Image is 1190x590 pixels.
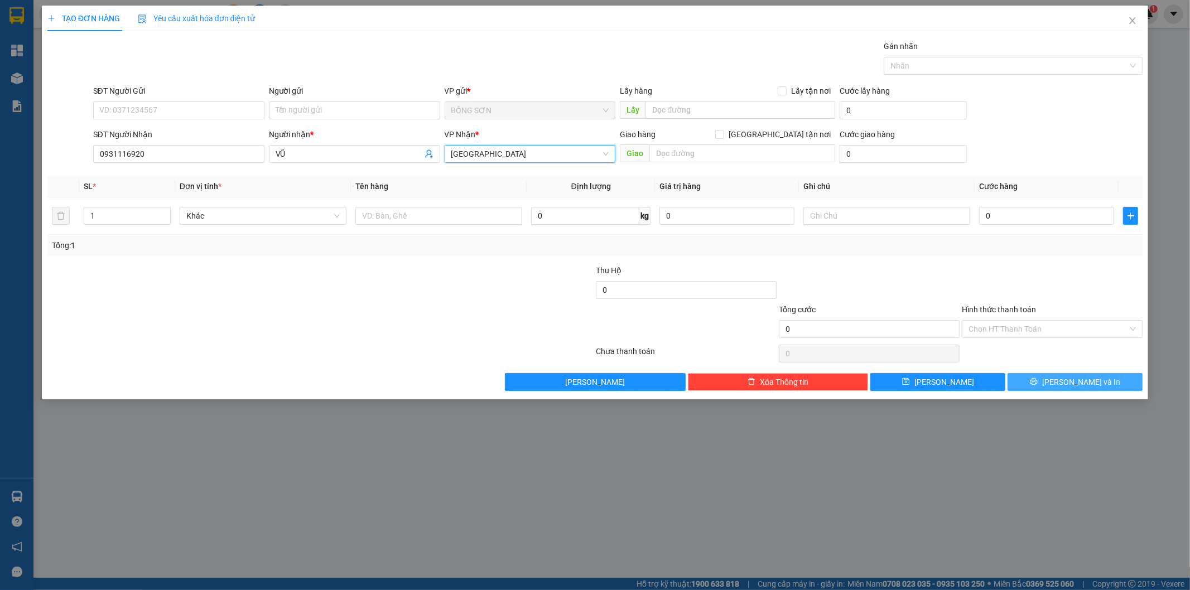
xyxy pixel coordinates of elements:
[639,207,651,225] span: kg
[1123,207,1138,225] button: plus
[451,146,609,162] span: SÀI GÒN
[645,101,835,119] input: Dọc đường
[979,182,1018,191] span: Cước hàng
[571,182,611,191] span: Định lượng
[1117,6,1148,37] button: Close
[1008,373,1143,391] button: printer[PERSON_NAME] và In
[269,85,440,97] div: Người gửi
[914,376,974,388] span: [PERSON_NAME]
[445,85,616,97] div: VP gửi
[962,305,1036,314] label: Hình thức thanh toán
[803,207,970,225] input: Ghi Chú
[620,130,656,139] span: Giao hàng
[47,14,120,23] span: TẠO ĐƠN HÀNG
[595,345,778,365] div: Chưa thanh toán
[620,144,649,162] span: Giao
[840,86,890,95] label: Cước lấy hàng
[565,376,625,388] span: [PERSON_NAME]
[840,145,967,163] input: Cước giao hàng
[180,182,221,191] span: Đơn vị tính
[52,207,70,225] button: delete
[186,207,340,224] span: Khác
[748,378,755,386] span: delete
[445,130,476,139] span: VP Nhận
[1124,211,1138,220] span: plus
[451,102,609,119] span: BỒNG SƠN
[840,130,895,139] label: Cước giao hàng
[505,373,686,391] button: [PERSON_NAME]
[799,176,975,197] th: Ghi chú
[269,128,440,141] div: Người nhận
[840,101,967,119] input: Cước lấy hàng
[787,85,835,97] span: Lấy tận nơi
[884,42,918,51] label: Gán nhãn
[596,266,622,275] span: Thu Hộ
[620,86,652,95] span: Lấy hàng
[659,182,701,191] span: Giá trị hàng
[779,305,816,314] span: Tổng cước
[355,182,388,191] span: Tên hàng
[870,373,1005,391] button: save[PERSON_NAME]
[355,207,522,225] input: VD: Bàn, Ghế
[902,378,910,386] span: save
[659,207,794,225] input: 0
[93,128,264,141] div: SĐT Người Nhận
[47,14,55,22] span: plus
[52,239,459,252] div: Tổng: 1
[724,128,835,141] span: [GEOGRAPHIC_DATA] tận nơi
[1042,376,1120,388] span: [PERSON_NAME] và In
[1030,378,1038,386] span: printer
[84,182,93,191] span: SL
[688,373,869,391] button: deleteXóa Thông tin
[620,101,645,119] span: Lấy
[138,14,256,23] span: Yêu cầu xuất hóa đơn điện tử
[138,14,147,23] img: icon
[649,144,835,162] input: Dọc đường
[425,149,433,158] span: user-add
[760,376,808,388] span: Xóa Thông tin
[1128,16,1137,25] span: close
[93,85,264,97] div: SĐT Người Gửi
